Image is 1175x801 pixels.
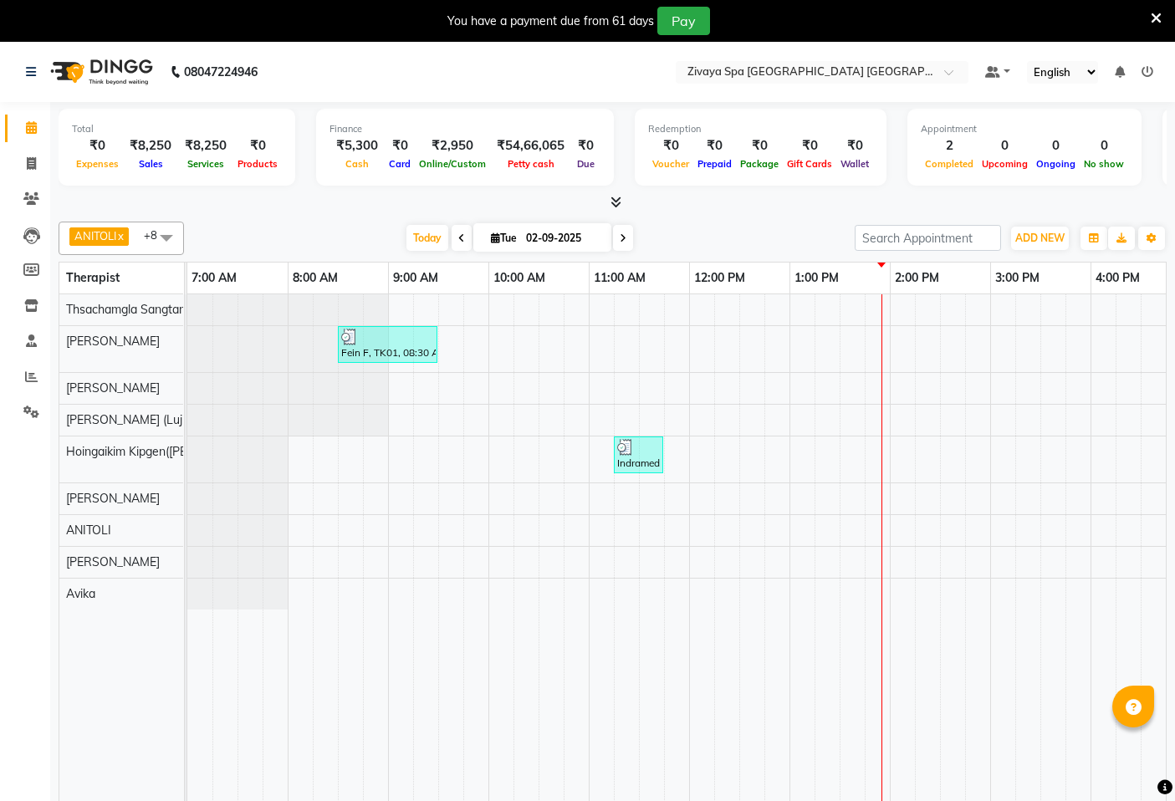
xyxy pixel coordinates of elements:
[836,158,873,170] span: Wallet
[66,412,194,427] span: [PERSON_NAME] (Lujik)
[590,266,650,290] a: 11:00 AM
[66,444,266,459] span: Hoingaikim Kipgen([PERSON_NAME])
[1105,734,1158,784] iframe: chat widget
[1032,136,1080,156] div: 0
[178,136,233,156] div: ₹8,250
[183,158,228,170] span: Services
[783,136,836,156] div: ₹0
[790,266,843,290] a: 1:00 PM
[573,158,599,170] span: Due
[657,7,710,35] button: Pay
[385,136,415,156] div: ₹0
[736,158,783,170] span: Package
[123,136,178,156] div: ₹8,250
[340,329,436,360] div: Fein F, TK01, 08:30 AM-09:30 AM, Swedish De-Stress - 60 Mins
[1091,266,1144,290] a: 4:00 PM
[1011,227,1069,250] button: ADD NEW
[66,334,160,349] span: [PERSON_NAME]
[991,266,1044,290] a: 3:00 PM
[978,158,1032,170] span: Upcoming
[233,136,282,156] div: ₹0
[487,232,521,244] span: Tue
[693,136,736,156] div: ₹0
[330,136,385,156] div: ₹5,300
[921,158,978,170] span: Completed
[891,266,943,290] a: 2:00 PM
[1080,158,1128,170] span: No show
[72,158,123,170] span: Expenses
[1080,136,1128,156] div: 0
[341,158,373,170] span: Cash
[490,136,571,156] div: ₹54,66,065
[66,302,237,317] span: Thsachamgla Sangtam (Achum)
[233,158,282,170] span: Products
[389,266,442,290] a: 9:00 AM
[289,266,342,290] a: 8:00 AM
[648,136,693,156] div: ₹0
[736,136,783,156] div: ₹0
[521,226,605,251] input: 2025-09-02
[66,523,111,538] span: ANITOLI
[144,228,170,242] span: +8
[43,48,157,95] img: logo
[921,136,978,156] div: 2
[978,136,1032,156] div: 0
[116,229,124,242] a: x
[74,229,116,242] span: ANITOLI
[66,380,160,395] span: [PERSON_NAME]
[187,266,241,290] a: 7:00 AM
[489,266,549,290] a: 10:00 AM
[690,266,749,290] a: 12:00 PM
[66,586,95,601] span: Avika
[447,13,654,30] div: You have a payment due from 61 days
[66,554,160,569] span: [PERSON_NAME]
[135,158,167,170] span: Sales
[571,136,600,156] div: ₹0
[1032,158,1080,170] span: Ongoing
[72,122,282,136] div: Total
[66,270,120,285] span: Therapist
[836,136,873,156] div: ₹0
[184,48,258,95] b: 08047224946
[783,158,836,170] span: Gift Cards
[616,439,662,471] div: Indramed B, TK02, 11:15 AM-11:45 AM, De-Stress Back & Shoulder Massage - 30 Mins
[66,491,160,506] span: [PERSON_NAME]
[503,158,559,170] span: Petty cash
[330,122,600,136] div: Finance
[648,158,693,170] span: Voucher
[855,225,1001,251] input: Search Appointment
[415,136,490,156] div: ₹2,950
[1015,232,1065,244] span: ADD NEW
[693,158,736,170] span: Prepaid
[921,122,1128,136] div: Appointment
[648,122,873,136] div: Redemption
[406,225,448,251] span: Today
[415,158,490,170] span: Online/Custom
[385,158,415,170] span: Card
[72,136,123,156] div: ₹0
